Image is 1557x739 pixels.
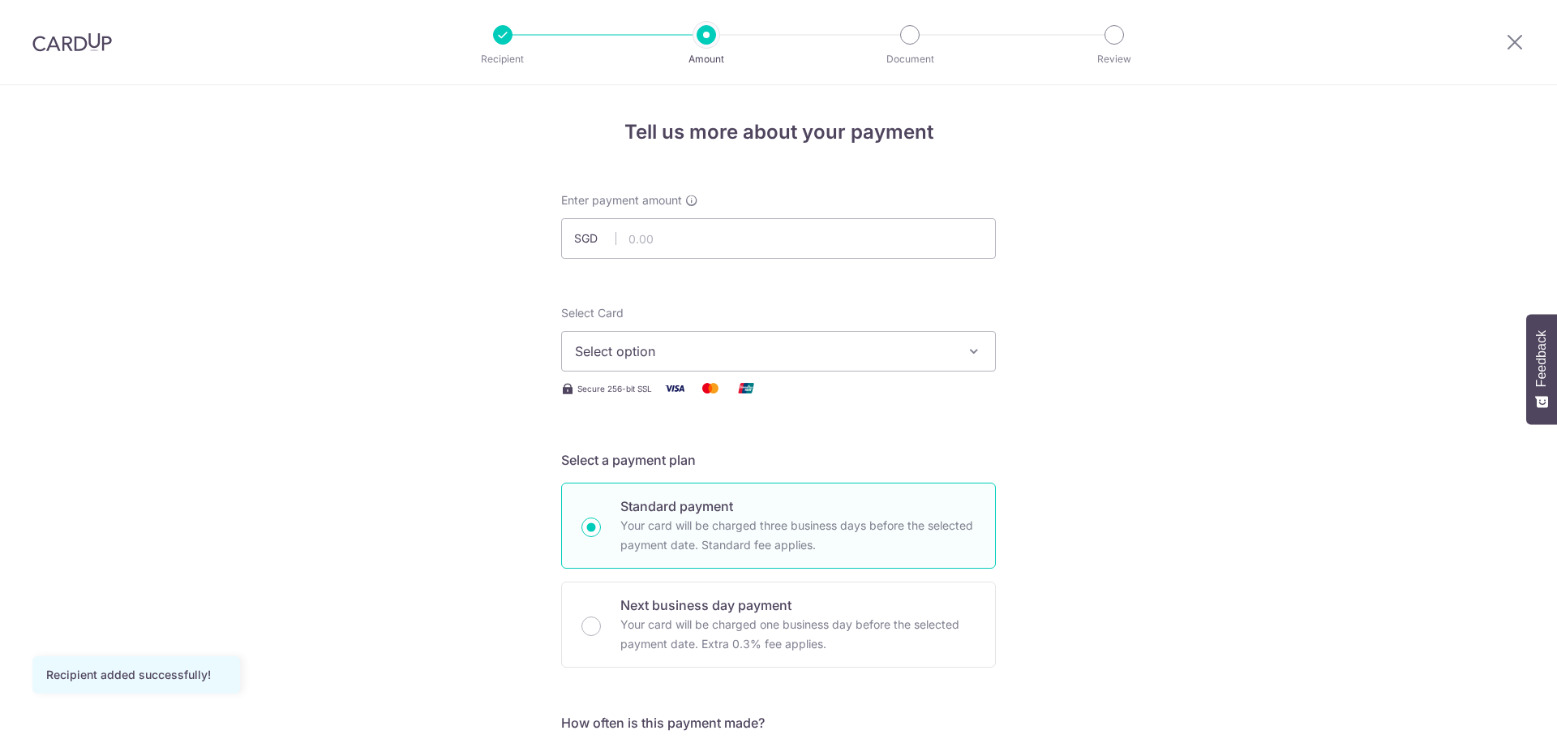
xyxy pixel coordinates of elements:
p: Your card will be charged three business days before the selected payment date. Standard fee appl... [620,516,976,555]
h4: Tell us more about your payment [561,118,996,147]
h5: How often is this payment made? [561,713,996,733]
span: translation missing: en.payables.payment_networks.credit_card.summary.labels.select_card [561,306,624,320]
div: Recipient added successfully! [46,667,226,683]
p: Amount [646,51,766,67]
input: 0.00 [561,218,996,259]
p: Document [850,51,970,67]
p: Standard payment [620,496,976,516]
img: Mastercard [694,378,727,398]
p: Your card will be charged one business day before the selected payment date. Extra 0.3% fee applies. [620,615,976,654]
img: Union Pay [730,378,762,398]
p: Review [1054,51,1174,67]
p: Next business day payment [620,595,976,615]
p: Recipient [443,51,563,67]
span: Secure 256-bit SSL [577,382,652,395]
span: Select option [575,342,953,361]
img: Visa [658,378,691,398]
span: Enter payment amount [561,192,682,208]
img: CardUp [32,32,112,52]
iframe: Opens a widget where you can find more information [1453,690,1541,731]
span: SGD [574,230,616,247]
h5: Select a payment plan [561,450,996,470]
span: Feedback [1534,330,1549,387]
button: Feedback - Show survey [1526,314,1557,424]
button: Select option [561,331,996,372]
